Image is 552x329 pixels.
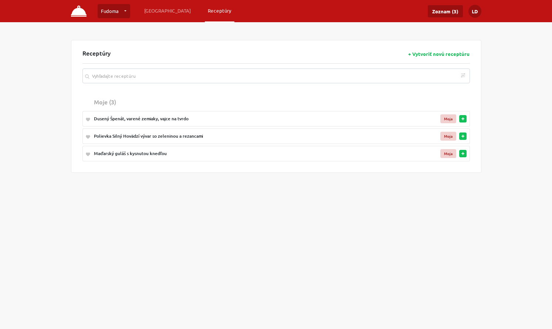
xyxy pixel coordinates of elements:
[71,6,87,17] img: FUDOMA
[440,132,456,141] div: Moja
[459,94,470,109] th: Actions
[82,94,91,109] th: Liked
[205,4,234,17] a: Receptúry
[401,94,459,109] th: Owned
[440,149,456,158] div: Moja
[428,5,463,17] a: Zoznam (3)
[82,68,470,83] input: Vyhľadajte receptúru
[408,51,470,57] button: + Vytvoriť novú receptúru
[98,4,130,18] a: Fudoma
[468,5,481,18] button: LD
[458,71,468,80] button: Filter receptúr
[91,94,401,109] th: Moje (3)
[94,150,398,157] div: Maďarský guláš s kysnutou knedľou
[94,115,398,122] div: Dusený Špenát, varené zemiaky, vajce na tvrdo
[82,50,470,64] div: Receptúry
[141,4,194,17] a: [GEOGRAPHIC_DATA]
[440,114,456,123] div: Moja
[94,133,398,140] div: Polievka Silný Hovädzí vývar so zeleninou a rezancami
